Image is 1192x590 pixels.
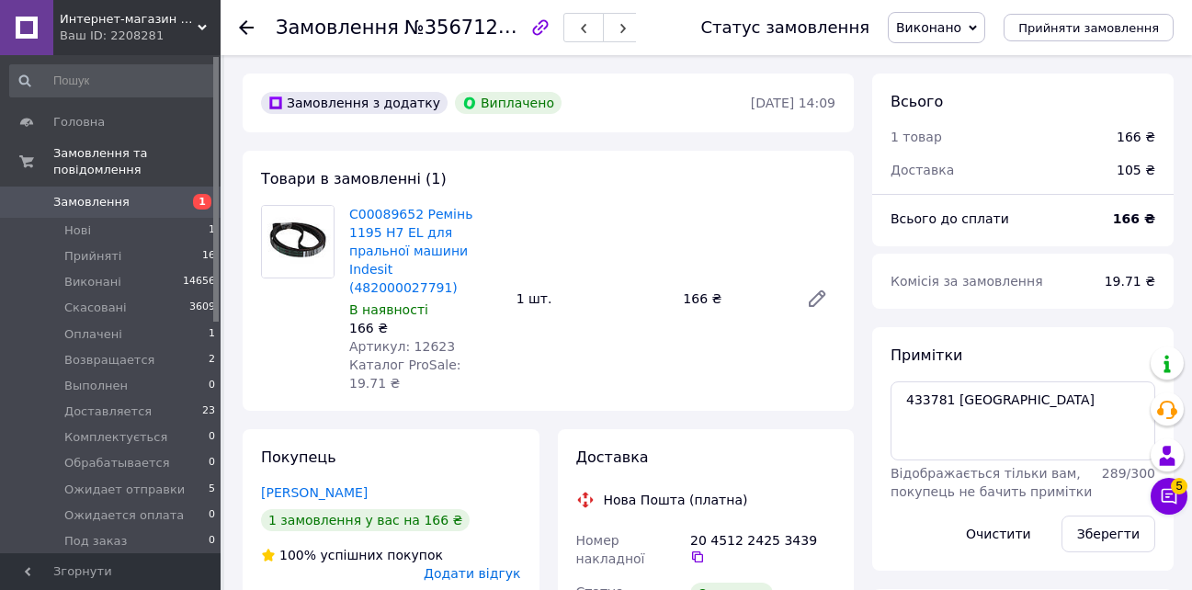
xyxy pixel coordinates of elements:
span: 0 [209,533,215,550]
img: C00089652 Ремінь 1195 H7 EL для пральної машини Indesit (482000027791) [262,206,334,278]
div: успішних покупок [261,546,443,564]
span: 2 [209,352,215,369]
span: Ожидает отправки [64,482,185,498]
div: Статус замовлення [700,18,869,37]
span: 0 [209,455,215,471]
a: C00089652 Ремінь 1195 H7 EL для пральної машини Indesit (482000027791) [349,207,472,295]
span: Комісія за замовлення [891,274,1043,289]
div: Нова Пошта (платна) [599,491,753,509]
span: Обрабатывается [64,455,169,471]
div: 105 ₴ [1106,150,1166,190]
div: 166 ₴ [675,286,791,312]
span: 1 товар [891,130,942,144]
textarea: 433781 [GEOGRAPHIC_DATA] [891,381,1155,460]
div: 1 замовлення у вас на 166 ₴ [261,509,470,531]
div: Повернутися назад [239,18,254,37]
span: 1 [209,222,215,239]
span: 3609 [189,300,215,316]
span: 19.71 ₴ [1105,274,1155,289]
span: Відображається тільки вам, покупець не бачить примітки [891,466,1092,499]
span: Примітки [891,346,962,364]
span: Замовлення [276,17,399,39]
span: Замовлення та повідомлення [53,145,221,178]
span: Комплектується [64,429,167,446]
span: Додати відгук [424,566,520,581]
span: 5 [209,482,215,498]
div: 1 шт. [509,286,676,312]
div: 166 ₴ [1117,128,1155,146]
button: Прийняти замовлення [1004,14,1174,41]
button: Чат з покупцем5 [1151,478,1187,515]
input: Пошук [9,64,217,97]
span: 0 [209,429,215,446]
span: Возвращается [64,352,154,369]
b: 166 ₴ [1113,211,1155,226]
button: Зберегти [1061,516,1155,552]
span: 5 [1171,478,1187,494]
span: Доставляется [64,403,152,420]
span: Виконано [896,20,961,35]
a: [PERSON_NAME] [261,485,368,500]
span: 289 / 300 [1102,466,1155,481]
span: 100% [279,548,316,562]
div: Виплачено [455,92,562,114]
span: 1 [209,326,215,343]
span: 0 [209,507,215,524]
span: Всього до сплати [891,211,1009,226]
span: 16 [202,248,215,265]
span: Номер накладної [576,533,645,566]
span: 0 [209,378,215,394]
a: Редагувати [799,280,835,317]
span: №356712774 [404,16,535,39]
button: Очистити [950,516,1047,552]
span: Замовлення [53,194,130,210]
span: Покупець [261,448,336,466]
span: 23 [202,403,215,420]
span: Артикул: 12623 [349,339,455,354]
span: Прийняти замовлення [1018,21,1159,35]
span: В наявності [349,302,428,317]
span: Виконані [64,274,121,290]
span: Ожидается оплата [64,507,184,524]
div: 166 ₴ [349,319,502,337]
div: Ваш ID: 2208281 [60,28,221,44]
span: 14656 [183,274,215,290]
span: Под заказ [64,533,127,550]
div: Замовлення з додатку [261,92,448,114]
span: Нові [64,222,91,239]
span: Скасовані [64,300,127,316]
span: Оплачені [64,326,122,343]
span: Всього [891,93,943,110]
span: Доставка [891,163,954,177]
span: 1 [193,194,211,210]
span: Доставка [576,448,649,466]
span: Интернет-магазин "Myspares" [60,11,198,28]
span: Головна [53,114,105,130]
time: [DATE] 14:09 [751,96,835,110]
span: Каталог ProSale: 19.71 ₴ [349,357,460,391]
span: Выполнен [64,378,128,394]
div: 20 4512 2425 3439 [690,531,835,564]
span: Товари в замовленні (1) [261,170,447,187]
span: Прийняті [64,248,121,265]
